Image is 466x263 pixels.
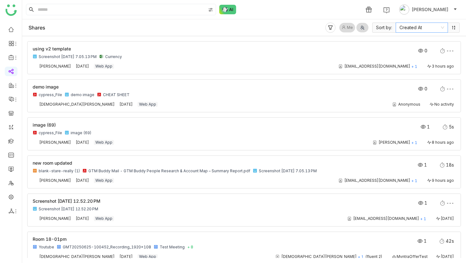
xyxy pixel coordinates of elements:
img: search-type.svg [208,7,213,12]
img: pdf.svg [82,168,87,173]
div: [PERSON_NAME] [39,64,71,69]
button: Me [339,23,355,32]
div: image (69) [71,130,91,135]
img: help.svg [383,7,390,13]
img: ask-buddy-normal.svg [219,5,236,14]
img: views.svg [418,86,423,91]
img: stopwatch.svg [440,162,445,168]
div: [EMAIL_ADDRESS][DOMAIN_NAME] [344,178,410,183]
div: Web App [137,102,158,107]
span: + 1 [358,254,364,259]
div: [DEMOGRAPHIC_DATA][PERSON_NAME] [281,254,357,259]
div: cypress_File [39,92,62,97]
span: [DATE] [76,178,89,183]
img: views.svg [421,124,426,129]
img: share-contact.svg [275,254,280,259]
img: oppurtunity.svg [392,254,397,259]
div: GMT20250625-100452_Recording_1920x108 [63,245,151,250]
img: views.svg [418,201,423,206]
span: 3 hours ago [432,64,454,69]
div: Anonymous [398,102,420,107]
img: png.svg [33,54,37,59]
div: demo image [71,92,94,97]
div: [DEMOGRAPHIC_DATA][PERSON_NAME] [39,254,115,259]
span: --- [446,86,454,91]
span: 42s [446,239,454,244]
button: [PERSON_NAME] [398,4,458,15]
div: Web App [94,178,114,183]
span: No activity [434,102,454,107]
span: [DATE] [119,254,133,259]
div: blank-stare-really (1) [39,168,80,174]
img: share-contact.svg [347,216,352,221]
img: pdf.svg [97,92,101,97]
img: 684a9b22de261c4b36a3d00f [33,178,38,183]
div: [EMAIL_ADDRESS][DOMAIN_NAME] [344,64,410,69]
span: Me [347,25,353,31]
span: [DATE] [119,102,133,107]
img: share-contact.svg [338,64,343,69]
div: CHEAT SHEET [103,92,130,97]
div: Shares [29,24,45,31]
span: new room updated [33,160,72,166]
span: + 1 [411,140,417,145]
img: views.svg [418,239,423,244]
span: Screenshot [DATE] 12.52.20 PM [33,198,100,204]
span: + 1 [411,64,417,69]
span: --- [446,48,454,53]
span: MyntraOfferTest [397,254,428,259]
div: GTM Buddy Mail - GTM Buddy People Research & Account Map – Summary Report.pdf [88,168,250,174]
span: image (69) [33,122,56,128]
span: 8 hours ago [432,140,454,145]
img: 684a9aedde261c4b36a3ced9 [33,140,38,145]
img: gif.svg [33,168,37,173]
img: stopwatch.svg [440,48,445,53]
div: Currency [105,54,122,59]
img: 684a9b06de261c4b36a3cf65 [33,254,38,259]
span: [DATE] [76,216,89,221]
img: stopwatch.svg [440,201,445,206]
span: demo image [33,84,59,89]
img: views.svg [418,162,423,168]
span: Room 18-01pm [33,236,67,242]
span: [PERSON_NAME] [412,6,448,13]
img: mp4.svg [33,245,37,249]
img: mp4.svg [154,245,158,249]
div: Screenshot [DATE] 12.52.20 PM [39,207,98,212]
span: using v2 template [33,46,71,51]
div: Web App [94,140,114,145]
span: Sort by: [372,23,396,33]
div: Youtube [39,245,54,250]
img: avatar [399,4,409,15]
img: xlsx.svg [99,54,104,59]
span: 1 [424,162,430,168]
img: 684a9aedde261c4b36a3ced9 [33,64,38,69]
div: cypress_File [39,130,62,135]
img: stopwatch.svg [440,86,445,91]
span: + 8 [187,245,193,250]
span: 18s [446,162,454,168]
div: (fluent 2) [365,254,382,259]
img: jpg.svg [65,92,69,97]
span: 1 [425,201,431,206]
img: share-contact.svg [372,140,377,145]
img: share-contact.svg [392,102,397,107]
span: 9 hours ago [432,178,454,183]
div: [PERSON_NAME] [39,178,71,183]
img: stopwatch.svg [439,239,444,244]
div: Screenshot [DATE] 7.05.13 PM [259,168,317,174]
img: png.svg [33,207,37,211]
img: logo [5,4,17,16]
img: png.svg [253,168,257,173]
img: png.svg [65,130,69,135]
span: + 1 [411,178,417,183]
nz-select-item: Created At [399,23,444,32]
img: 684a9b06de261c4b36a3cf65 [33,102,38,107]
img: pdf.svg [33,92,37,97]
div: Test Meeting [160,245,185,250]
img: stopwatch.svg [443,124,448,129]
img: mp4.svg [57,245,61,249]
span: 0 [425,86,431,91]
span: --- [446,201,454,206]
div: [PERSON_NAME] [39,140,71,145]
